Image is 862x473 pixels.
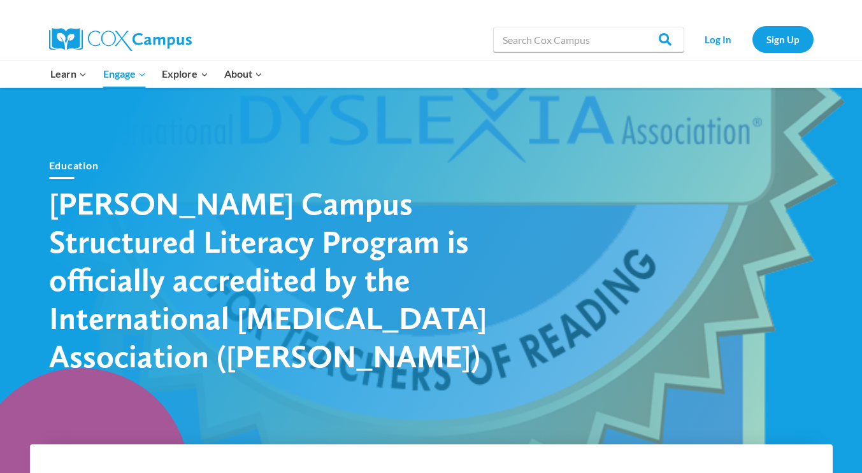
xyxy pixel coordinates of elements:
[162,66,208,82] span: Explore
[493,27,684,52] input: Search Cox Campus
[50,66,87,82] span: Learn
[752,26,814,52] a: Sign Up
[691,26,746,52] a: Log In
[224,66,262,82] span: About
[49,159,99,171] a: Education
[43,60,271,87] nav: Primary Navigation
[49,184,495,375] h1: [PERSON_NAME] Campus Structured Literacy Program is officially accredited by the International [M...
[691,26,814,52] nav: Secondary Navigation
[103,66,146,82] span: Engage
[49,28,192,51] img: Cox Campus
